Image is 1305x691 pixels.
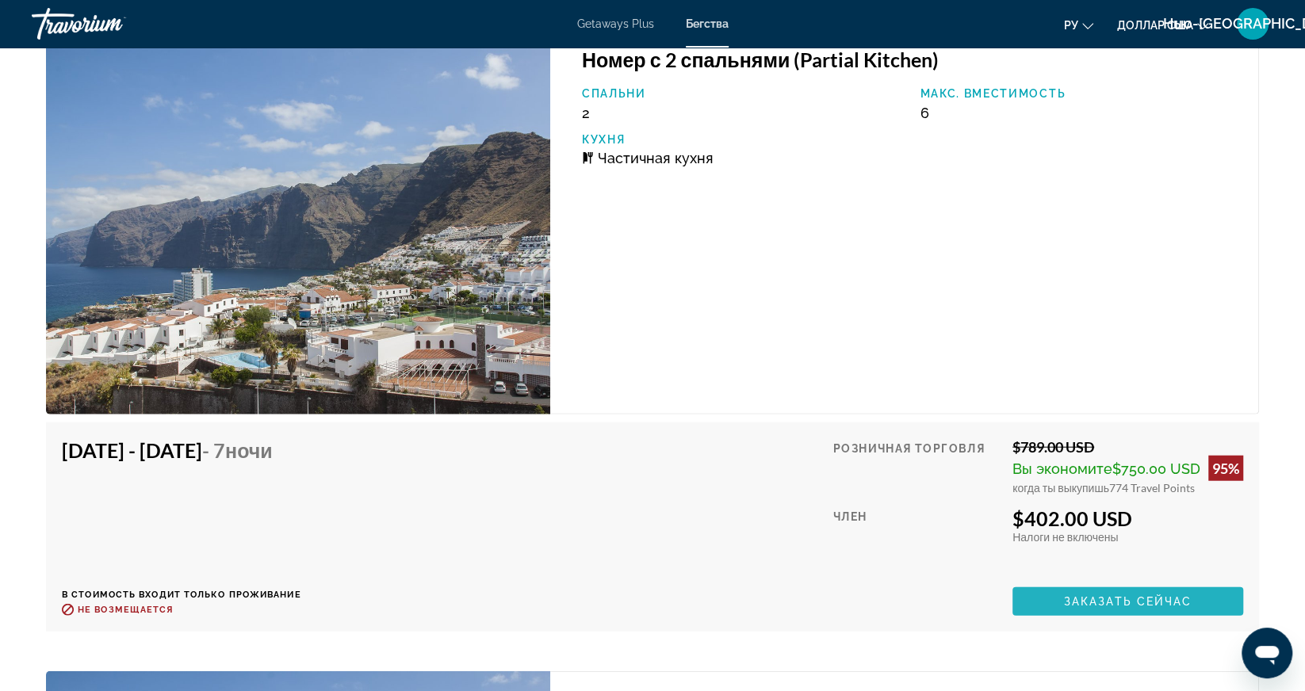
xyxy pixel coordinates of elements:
[1117,13,1208,36] button: Изменить валюту
[598,150,714,166] span: Частичная кухня
[1242,628,1292,678] iframe: Кнопка запуска окна обмена сообщениями
[46,31,550,414] img: Vigilia Park
[833,438,1001,494] div: Розничная торговля
[1012,460,1112,477] span: Вы экономите
[1064,13,1093,36] button: Изменить язык
[1012,506,1243,530] div: $402.00 USD
[582,133,905,146] p: Кухня
[833,506,1001,575] div: Член
[1232,7,1273,40] button: Меню пользователя
[577,17,654,30] a: Getaways Plus
[582,48,1242,71] h3: Номер с 2 спальнями (Partial Kitchen)
[1064,595,1192,608] span: Заказать сейчас
[1012,438,1243,456] div: $789.00 USD
[1112,460,1200,477] span: $750.00 USD
[225,438,273,462] span: ночи
[1208,456,1243,481] div: 95%
[920,87,1242,100] p: Макс. вместимость
[1117,19,1193,32] font: доллар США
[582,87,905,100] p: Спальни
[1012,530,1118,544] span: Налоги не включены
[1012,587,1243,616] button: Заказать сейчас
[62,590,301,600] p: В стоимость входит только проживание
[1109,481,1195,494] span: 774 Travel Points
[582,105,590,121] span: 2
[920,105,928,121] span: 6
[32,3,190,44] a: Травориум
[62,438,289,462] h4: [DATE] - [DATE]
[202,438,273,462] span: - 7
[78,605,173,615] span: Не возмещается
[1012,481,1109,494] span: когда ты выкупишь
[686,17,729,30] a: Бегства
[1064,19,1078,32] font: ру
